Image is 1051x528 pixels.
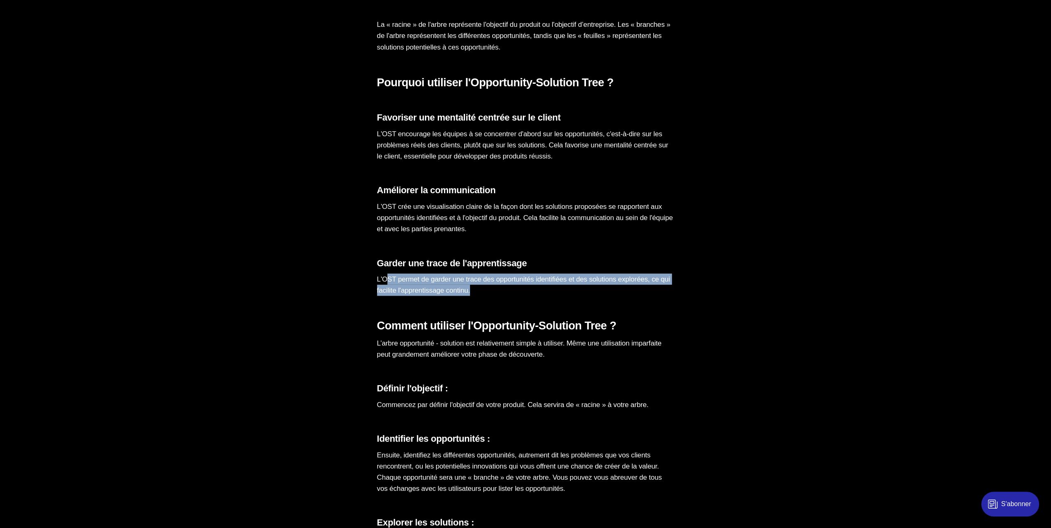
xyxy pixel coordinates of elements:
[377,338,674,360] p: L’arbre opportunité - solution est relativement simple à utiliser. Même une utilisation imparfait...
[377,274,674,296] p: L'OST permet de garder une trace des opportunités identifiées et des solutions explorées, ce qui ...
[974,488,1051,528] iframe: portal-trigger
[377,319,674,333] h2: Comment utiliser l'Opportunity-Solution Tree ?
[377,128,674,162] p: L'OST encourage les équipes à se concentrer d'abord sur les opportunités, c'est-à-dire sur les pr...
[377,450,674,495] p: Ensuite, identifiez les différentes opportunités, autrement dit les problèmes que vos clients ren...
[377,383,674,394] h3: Définir l'objectif :
[377,433,674,445] h3: Identifier les opportunités :
[377,185,674,196] h3: Améliorer la communication
[377,112,674,123] h3: Favoriser une mentalité centrée sur le client
[377,76,674,90] h2: Pourquoi utiliser l'Opportunity-Solution Tree ?
[377,258,674,269] h3: Garder une trace de l'apprentissage
[377,19,674,53] p: La « racine » de l'arbre représente l'objectif du produit ou l'objectif d’entreprise. Les « branc...
[377,201,674,235] p: L'OST crée une visualisation claire de la façon dont les solutions proposées se rapportent aux op...
[377,399,674,410] p: Commencez par définir l'objectif de votre produit. Cela servira de « racine » à votre arbre.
